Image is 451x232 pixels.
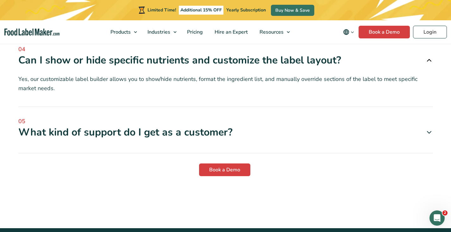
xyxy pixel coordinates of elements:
[442,210,448,215] span: 2
[339,26,359,38] button: Change language
[109,29,131,36] span: Products
[429,210,445,226] iframe: Intercom live chat
[185,29,204,36] span: Pricing
[4,29,60,36] a: Food Label Maker homepage
[18,45,433,54] span: 04
[18,126,433,139] div: What kind of support do I get as a customer?
[146,29,171,36] span: Industries
[18,117,433,126] span: 05
[147,7,176,13] span: Limited Time!
[209,20,252,44] a: Hire an Expert
[179,6,223,15] span: Additional 15% OFF
[359,26,410,38] a: Book a Demo
[105,20,140,44] a: Products
[258,29,284,36] span: Resources
[18,117,433,139] a: 05 What kind of support do I get as a customer?
[199,163,250,176] a: Book a Demo
[18,75,433,93] p: Yes, our customizable label builder allows you to show/hide nutrients, format the ingredient list...
[254,20,293,44] a: Resources
[271,5,314,16] a: Buy Now & Save
[18,54,433,67] div: Can I show or hide specific nutrients and customize the label layout?
[213,29,248,36] span: Hire an Expert
[181,20,207,44] a: Pricing
[18,45,433,67] a: 04 Can I show or hide specific nutrients and customize the label layout?
[413,26,447,38] a: Login
[226,7,266,13] span: Yearly Subscription
[142,20,180,44] a: Industries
